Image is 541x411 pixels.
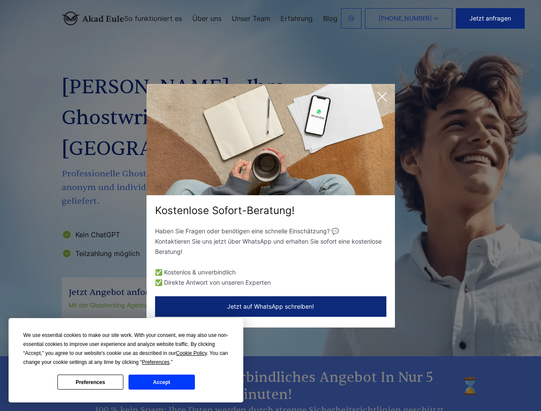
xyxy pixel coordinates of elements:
[146,204,395,217] div: Kostenlose Sofort-Beratung!
[379,15,432,22] span: [PHONE_NUMBER]
[155,226,386,257] p: Haben Sie Fragen oder benötigen eine schnelle Einschätzung? 💬 Kontaktieren Sie uns jetzt über Wha...
[9,318,243,402] div: Cookie Consent Prompt
[142,359,170,365] span: Preferences
[348,15,355,22] img: email
[23,331,229,367] div: We use essential cookies to make our site work. With your consent, we may also use non-essential ...
[155,267,386,277] li: ✅ Kostenlos & unverbindlich
[323,15,338,22] a: Blog
[232,15,270,22] a: Unser Team
[129,375,194,390] button: Accept
[146,84,395,195] img: exit
[192,15,221,22] a: Über uns
[365,8,452,29] a: [PHONE_NUMBER]
[456,8,525,29] button: Jetzt anfragen
[57,375,123,390] button: Preferences
[62,12,124,25] img: logo
[124,15,182,22] a: So funktioniert es
[281,15,313,22] a: Erfahrung
[155,296,386,317] button: Jetzt auf WhatsApp schreiben!
[176,350,207,356] span: Cookie Policy
[155,277,386,288] li: ✅ Direkte Antwort von unseren Experten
